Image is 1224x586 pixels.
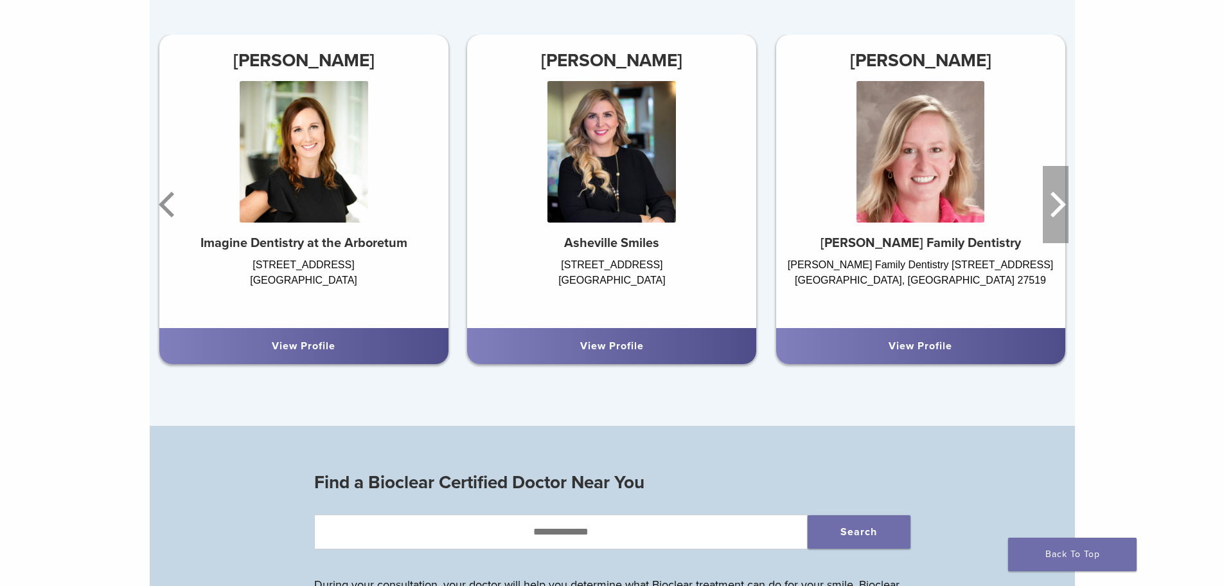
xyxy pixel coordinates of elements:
div: [STREET_ADDRESS] [GEOGRAPHIC_DATA] [467,257,756,315]
div: [PERSON_NAME] Family Dentistry [STREET_ADDRESS] [GEOGRAPHIC_DATA], [GEOGRAPHIC_DATA] 27519 [776,257,1065,315]
button: Search [808,515,910,549]
img: Dr. Christina Goodall [856,81,984,223]
img: Dr. Ann Coambs [240,81,368,223]
button: Next [1043,166,1069,243]
h3: [PERSON_NAME] [467,45,756,76]
a: View Profile [272,340,335,353]
div: [STREET_ADDRESS] [GEOGRAPHIC_DATA] [159,257,448,315]
h3: Find a Bioclear Certified Doctor Near You [314,467,910,498]
a: View Profile [889,340,952,353]
button: Previous [156,166,182,243]
strong: Asheville Smiles [564,235,659,251]
h3: [PERSON_NAME] [159,45,448,76]
strong: [PERSON_NAME] Family Dentistry [820,235,1021,251]
img: Dr. Rebekkah Merrell [547,81,676,223]
a: Back To Top [1008,538,1137,571]
strong: Imagine Dentistry at the Arboretum [200,235,407,251]
h3: [PERSON_NAME] [776,45,1065,76]
a: View Profile [580,340,644,353]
